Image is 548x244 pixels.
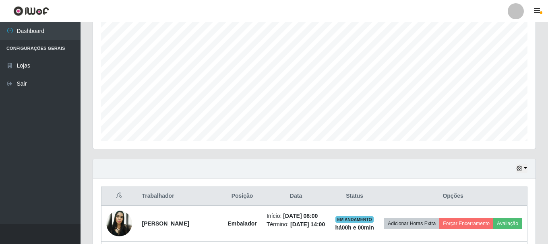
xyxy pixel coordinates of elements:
[262,187,330,206] th: Data
[137,187,223,206] th: Trabalhador
[493,218,522,229] button: Avaliação
[142,220,189,227] strong: [PERSON_NAME]
[227,220,256,227] strong: Embalador
[106,211,132,236] img: 1616161514229.jpeg
[267,212,325,220] li: Início:
[13,6,49,16] img: CoreUI Logo
[335,224,374,231] strong: há 00 h e 00 min
[330,187,379,206] th: Status
[439,218,493,229] button: Forçar Encerramento
[267,220,325,229] li: Término:
[384,218,439,229] button: Adicionar Horas Extra
[283,213,318,219] time: [DATE] 08:00
[223,187,262,206] th: Posição
[379,187,527,206] th: Opções
[290,221,325,228] time: [DATE] 14:00
[335,216,374,223] span: EM ANDAMENTO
